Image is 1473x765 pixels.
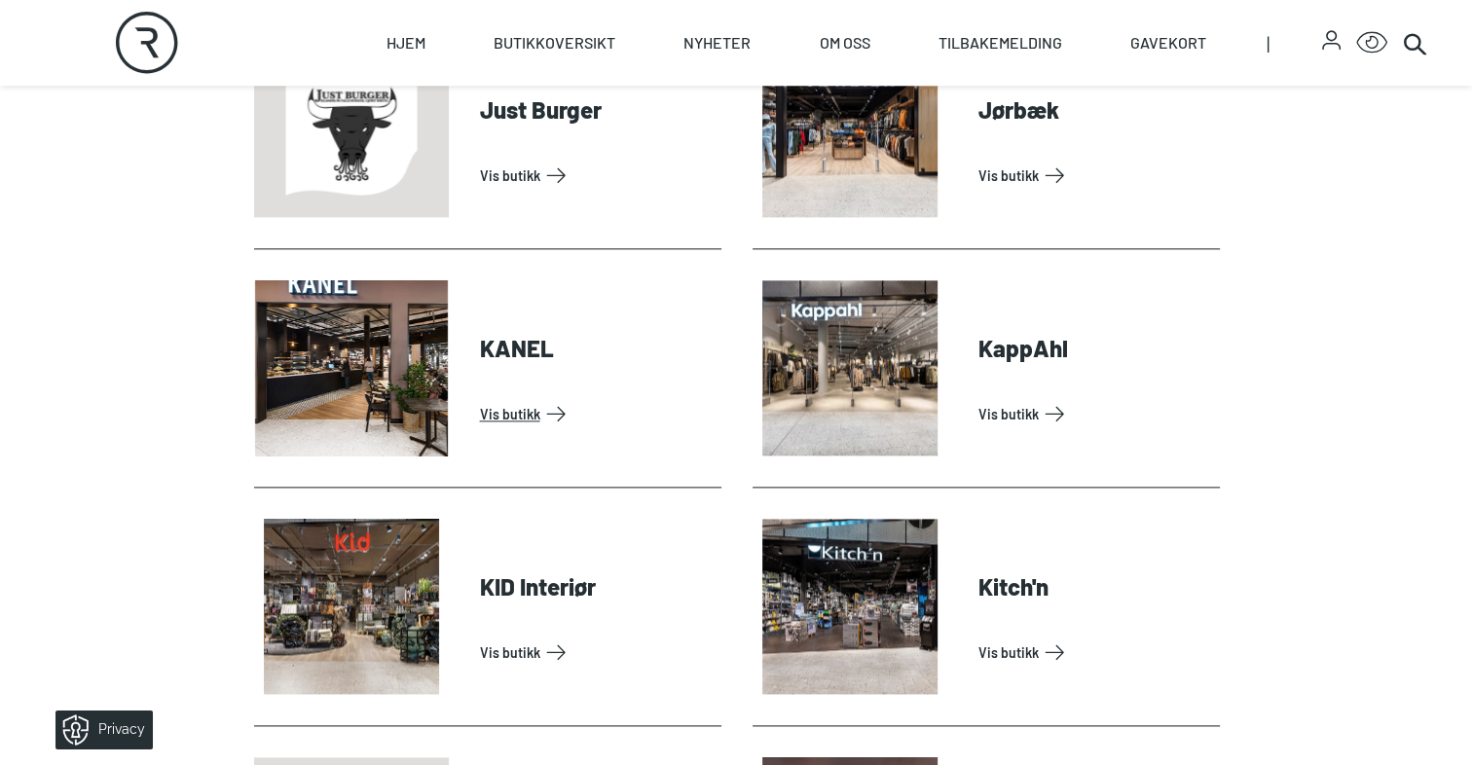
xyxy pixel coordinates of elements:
button: Open Accessibility Menu [1356,27,1387,58]
a: Vis Butikk: Just Burger [480,160,714,191]
a: Vis Butikk: KANEL [480,398,714,429]
a: Vis Butikk: Jørbæk [978,160,1212,191]
a: Vis Butikk: KappAhl [978,398,1212,429]
iframe: Manage Preferences [19,704,178,755]
a: Vis Butikk: KID Interiør [480,637,714,668]
a: Vis Butikk: Kitch'n [978,637,1212,668]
